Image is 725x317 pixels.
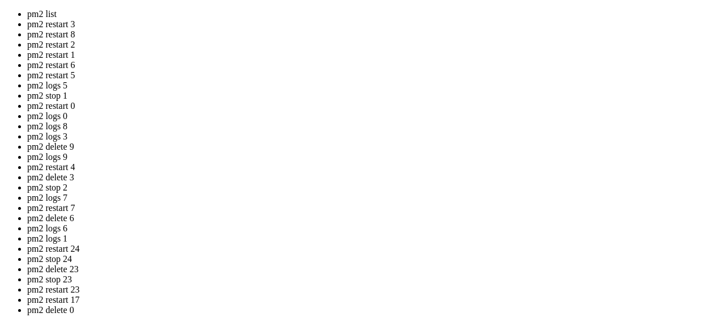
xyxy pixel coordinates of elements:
li: pm2 stop 1 [27,91,720,101]
x-row: Last login: [DATE] from [TECHNICAL_ID] [5,99,578,109]
li: pm2 restart 6 [27,60,720,70]
li: pm2 logs 5 [27,81,720,91]
li: pm2 delete 3 [27,172,720,183]
li: pm2 logs 3 [27,132,720,142]
li: pm2 delete 6 [27,213,720,223]
li: pm2 restart 24 [27,244,720,254]
li: pm2 restart 1 [27,50,720,60]
li: pm2 stop 2 [27,183,720,193]
x-row: * Management: [URL][DOMAIN_NAME] [5,33,578,43]
li: pm2 stop 24 [27,254,720,264]
li: pm2 restart 23 [27,285,720,295]
li: pm2 delete 23 [27,264,720,274]
li: pm2 logs 8 [27,121,720,132]
li: pm2 delete 0 [27,305,720,315]
li: pm2 logs 6 [27,223,720,234]
x-row: not required on a system that users do not log into. [5,71,578,81]
li: pm2 stop 23 [27,274,720,285]
li: pm2 restart 4 [27,162,720,172]
x-row: proot@big-country:~# pm [5,109,578,119]
li: pm2 restart 7 [27,203,720,213]
li: pm2 logs 1 [27,234,720,244]
li: pm2 delete 9 [27,142,720,152]
li: pm2 logs 7 [27,193,720,203]
li: pm2 restart 8 [27,29,720,40]
x-row: This system has been minimized by removing packages and content that are [5,61,578,71]
li: pm2 list [27,9,720,19]
li: pm2 restart 3 [27,19,720,29]
x-row: * Support: [URL][DOMAIN_NAME] [5,43,578,52]
li: pm2 restart 5 [27,70,720,81]
li: pm2 restart 17 [27,295,720,305]
li: pm2 restart 2 [27,40,720,50]
li: pm2 restart 0 [27,101,720,111]
x-row: * Documentation: [URL][DOMAIN_NAME] [5,23,578,33]
li: pm2 logs 9 [27,152,720,162]
li: pm2 logs 0 [27,111,720,121]
div: (23, 11) [115,109,120,119]
x-row: To restore this content, you can run the 'unminimize' command. [5,90,578,99]
x-row: Welcome to Ubuntu 22.04.5 LTS (GNU/Linux 5.15.0-144-generic x86_64) [5,5,578,14]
